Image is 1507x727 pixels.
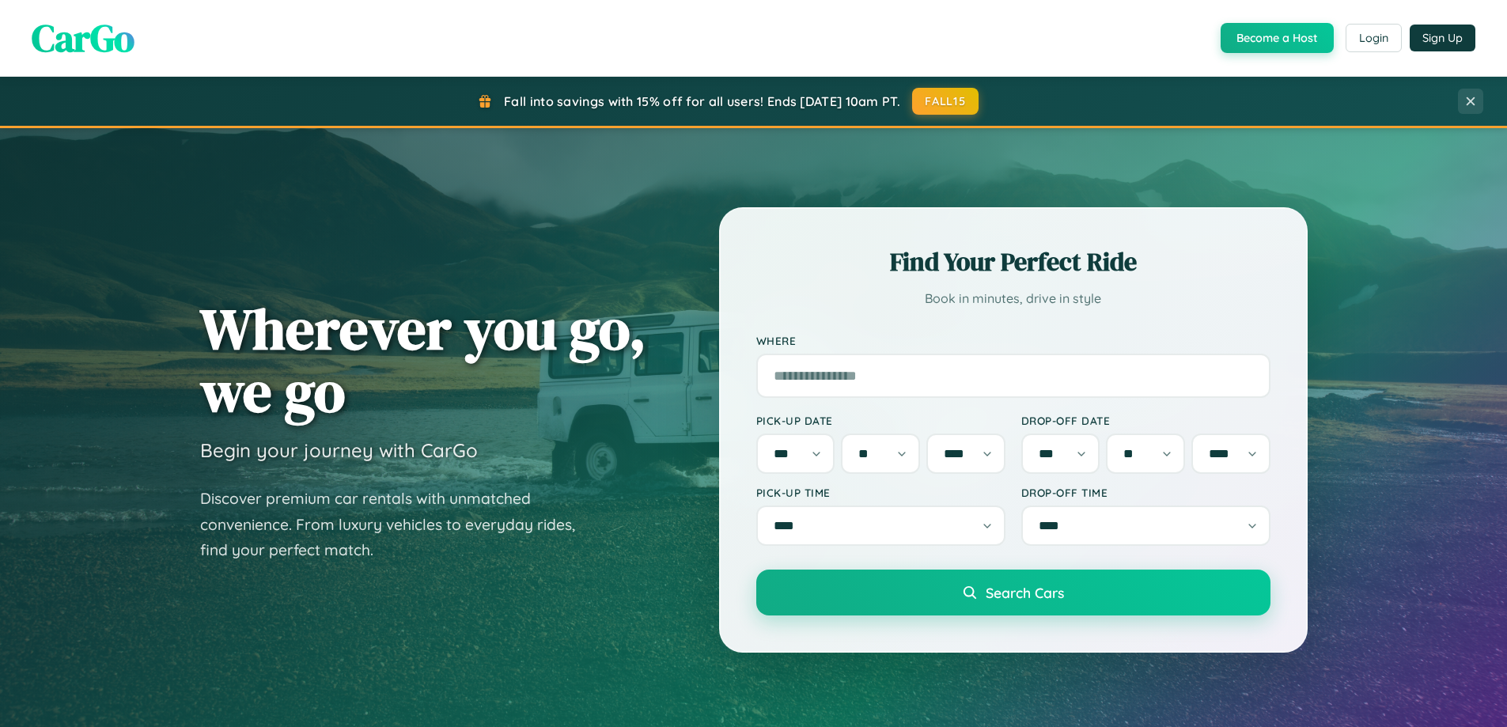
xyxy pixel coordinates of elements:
label: Drop-off Date [1021,414,1270,427]
button: Login [1346,24,1402,52]
button: Search Cars [756,570,1270,615]
label: Drop-off Time [1021,486,1270,499]
h2: Find Your Perfect Ride [756,244,1270,279]
label: Pick-up Date [756,414,1005,427]
label: Where [756,334,1270,347]
button: Sign Up [1410,25,1475,51]
span: CarGo [32,12,134,64]
h1: Wherever you go, we go [200,297,646,422]
span: Fall into savings with 15% off for all users! Ends [DATE] 10am PT. [504,93,900,109]
button: FALL15 [912,88,979,115]
p: Book in minutes, drive in style [756,287,1270,310]
button: Become a Host [1221,23,1334,53]
h3: Begin your journey with CarGo [200,438,478,462]
span: Search Cars [986,584,1064,601]
p: Discover premium car rentals with unmatched convenience. From luxury vehicles to everyday rides, ... [200,486,596,563]
label: Pick-up Time [756,486,1005,499]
